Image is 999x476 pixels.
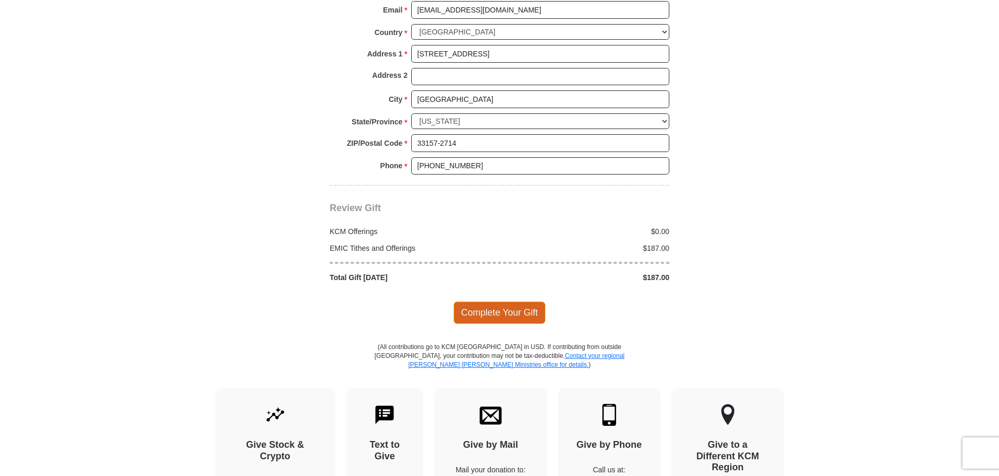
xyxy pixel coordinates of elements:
div: $0.00 [499,226,675,237]
img: other-region [721,404,735,426]
span: Complete Your Gift [454,301,546,323]
strong: Phone [380,158,403,173]
strong: Country [375,25,403,40]
strong: Email [383,3,402,17]
div: Total Gift [DATE] [324,272,500,283]
a: Contact your regional [PERSON_NAME] [PERSON_NAME] Ministries office for details. [408,352,624,368]
h4: Give by Mail [452,439,529,451]
h4: Give to a Different KCM Region [690,439,766,473]
strong: Address 1 [367,47,403,61]
img: mobile.svg [598,404,620,426]
p: Mail your donation to: [452,465,529,475]
span: Review Gift [330,203,381,213]
img: envelope.svg [480,404,502,426]
strong: City [389,92,402,107]
strong: Address 2 [372,68,408,83]
div: $187.00 [499,272,675,283]
p: (All contributions go to KCM [GEOGRAPHIC_DATA] in USD. If contributing from outside [GEOGRAPHIC_D... [374,343,625,388]
strong: ZIP/Postal Code [347,136,403,150]
h4: Text to Give [365,439,405,462]
div: KCM Offerings [324,226,500,237]
div: EMIC Tithes and Offerings [324,243,500,253]
h4: Give Stock & Crypto [234,439,317,462]
strong: State/Province [352,114,402,129]
div: $187.00 [499,243,675,253]
img: text-to-give.svg [374,404,396,426]
p: Call us at: [576,465,642,475]
img: give-by-stock.svg [264,404,286,426]
h4: Give by Phone [576,439,642,451]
